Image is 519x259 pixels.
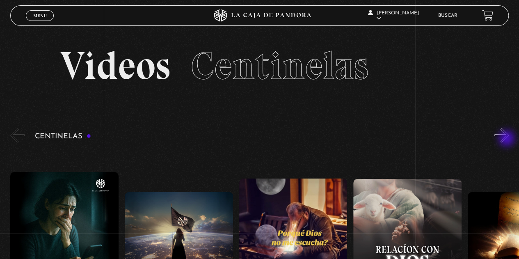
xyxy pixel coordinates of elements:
h2: Videos [60,46,459,85]
button: Previous [10,128,25,142]
span: Centinelas [191,42,368,89]
a: Buscar [438,13,457,18]
span: Cerrar [30,20,50,25]
span: Menu [33,13,47,18]
a: View your shopping cart [482,10,493,21]
button: Next [494,128,509,142]
h3: Centinelas [35,133,91,140]
span: [PERSON_NAME] [368,11,419,21]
